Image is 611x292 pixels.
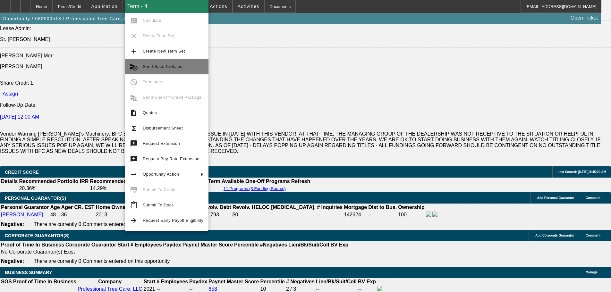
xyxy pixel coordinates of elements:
[5,233,70,238] span: CORPORATE GUARANTOR(S)
[130,171,138,178] mat-icon: arrow_right_alt
[163,242,181,247] b: Paydex
[131,242,162,247] b: # Employees
[50,204,60,210] b: Age
[130,63,138,71] mat-icon: cancel_schedule_send
[291,178,311,185] th: Refresh
[143,126,183,130] span: Disbursement Sheet
[157,286,160,292] span: --
[537,196,574,200] span: Add Personal Guarantor
[238,4,259,9] span: Activities
[286,286,315,292] div: 2 / 3
[130,140,138,147] mat-icon: try
[5,196,66,201] span: PERSONAL GUARANTOR(S)
[5,170,39,175] span: CREDIT SCORE
[130,124,138,132] mat-icon: functions
[232,211,316,218] td: $0
[144,279,155,284] b: Start
[130,201,138,209] mat-icon: content_paste
[432,212,437,217] img: linkedin-icon.png
[260,286,284,292] div: 10
[208,279,259,284] b: Paynet Master Score
[96,212,107,217] span: 2013
[13,279,77,285] th: Proof of Time In Business
[34,258,170,264] span: There are currently 0 Comments entered on this opportunity
[143,110,157,115] span: Quotes
[586,234,600,237] span: Comment
[3,91,18,96] a: Assign
[123,0,169,13] button: Credit Package
[368,204,397,210] b: Dist to Bus.
[86,0,122,13] button: Application
[130,47,138,55] mat-icon: add
[143,156,199,161] span: Request Buy Rate Extension
[91,4,117,9] span: Application
[377,286,382,291] img: facebook-icon.png
[5,270,52,275] span: BUSINESS SUMMARY
[19,178,89,185] th: Recommended Portfolio IRR
[50,211,60,218] td: 48
[398,211,425,218] td: 100
[98,279,122,284] b: Company
[568,13,600,23] a: Open Ticket
[61,211,95,218] td: 36
[288,242,329,247] b: Lien/Bk/Suit/Coll
[1,249,351,255] td: No Corporate Guarantor(s) Exist
[233,0,264,13] button: Activities
[130,109,138,117] mat-icon: request_quote
[34,221,170,227] span: There are currently 0 Comments entered on this opportunity
[535,234,574,237] span: Add Corporate Guarantor
[143,203,174,207] span: Submit To Docs
[1,204,49,210] b: Personal Guarantor
[1,221,24,227] b: Negative:
[143,172,179,177] span: Opportunity Action
[330,242,348,247] b: BV Exp
[200,204,231,210] b: Revolv. Debt
[143,218,203,223] span: Request Early Payoff Eligibility
[222,186,288,191] button: 11 Programs (3 Funding Source)
[208,286,217,292] a: 658
[157,279,188,284] b: # Employees
[200,211,232,218] td: $57,793
[19,185,89,192] td: 20.36%
[221,178,290,185] th: Available One-Off Programs
[398,204,425,210] b: Ownership
[286,279,315,284] b: # Negatives
[205,0,232,13] button: Actions
[234,242,259,247] b: Percentile
[89,185,157,192] td: 14.29%
[1,258,24,264] b: Negative:
[96,204,143,210] b: Home Owner Since
[3,16,181,21] span: Opportunity / 082500513 / Professional Tree Care, LLC / [PERSON_NAME]
[1,242,64,248] th: Proof of Time In Business
[143,141,180,146] span: Request Extension
[233,204,316,210] b: Revolv. HELOC [MEDICAL_DATA].
[130,155,138,163] mat-icon: try
[1,212,43,217] a: [PERSON_NAME]
[143,49,185,54] span: Create New Term Set
[586,196,600,200] span: Comment
[189,279,207,284] b: Paydex
[210,4,227,9] span: Actions
[316,279,357,284] b: Lien/Bk/Suit/Coll
[358,286,361,292] a: --
[557,170,606,174] span: Last Scored: [DATE] 8:45:39 AM
[260,279,284,284] b: Percentile
[317,204,343,210] b: # Inquiries
[1,279,12,285] th: SOS
[78,286,142,292] a: Professional Tree Care, LLC
[344,204,367,210] b: Mortgage
[65,242,116,247] b: Corporate Guarantor
[61,204,95,210] b: Ager CR. EST
[260,242,287,247] b: #Negatives
[358,279,376,284] b: BV Exp
[89,178,157,185] th: Recommended One Off IRR
[344,211,367,218] td: 142624
[368,211,397,218] td: --
[1,178,18,185] th: Details
[426,212,431,217] img: facebook-icon.png
[182,242,233,247] b: Paynet Master Score
[586,271,598,274] span: Manage
[117,242,129,247] b: Start
[130,217,138,224] mat-icon: arrow_forward
[143,64,182,69] span: Send Back To Sales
